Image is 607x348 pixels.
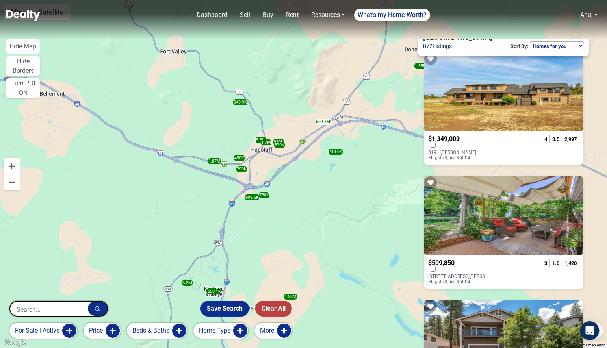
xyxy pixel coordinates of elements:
div: Open Intercom Messenger [580,321,599,340]
button: Zoom out [4,174,20,190]
span: 2,997 [564,136,577,142]
button: More [254,323,292,339]
button: Price [84,323,121,339]
p: [STREET_ADDRESS][PERSON_NAME] Flagstaff, AZ 86004 [428,274,492,285]
button: for sale | active [9,323,77,339]
button: Home Type [193,323,248,339]
span: 4 [544,136,547,142]
span: $599,850 [428,259,455,267]
span: 1,420 [564,260,577,266]
div: 999.5K [245,194,259,200]
button: Zoom in [4,158,20,174]
span: 3.5 [552,136,559,142]
a: What's my Home Worth? [354,9,430,21]
div: 5.3M [256,137,266,143]
button: Beds & Baths [127,323,187,339]
div: 5.2M [182,280,193,286]
button: Turn POI ON [6,78,40,98]
div: 1.7M [261,139,271,145]
div: 949.9K [233,99,247,105]
iframe: BigID CMP Widget [4,324,28,348]
a: Buy [260,7,277,23]
button: Clear All [255,301,292,317]
label: Compare [428,267,438,272]
span: 1.0 [552,260,559,266]
span: 872 Listings [423,42,452,51]
input: Search... [10,302,88,317]
a: Sell [237,7,253,23]
div: 1.07M [208,158,221,164]
a: Anuj [580,11,593,19]
div: 558.1K [207,289,221,294]
div: 299K [236,166,247,172]
button: Hide Borders [6,56,40,76]
a: Anuj [577,7,601,23]
img: Dealty - Buy, Sell & Rent Homes [6,10,40,21]
div: 599.85K [316,119,332,125]
span: $1,349,000 [428,135,460,143]
div: 719.9K [329,149,343,155]
div: 879K [274,142,285,148]
p: 8191 [PERSON_NAME] Flagstaff, AZ 86004 [428,150,492,161]
a: Resources [308,7,348,23]
a: Dashboard [193,7,230,23]
div: 450K [234,155,245,161]
div: 750K [259,192,269,198]
button: Save Search [200,301,249,317]
a: Rent [283,7,302,23]
label: Compare [428,143,438,148]
span: 3 [544,260,547,266]
button: Hide Map [6,39,40,54]
div: 1.28M [284,294,297,300]
p: Sort By: [509,42,530,52]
